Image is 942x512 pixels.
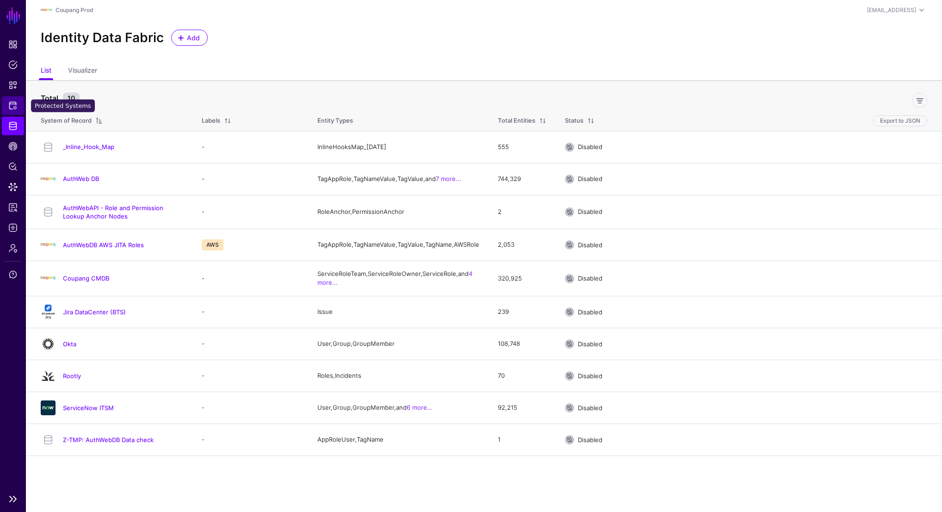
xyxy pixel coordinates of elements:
[489,328,556,360] td: 108,748
[308,296,489,328] td: Issue
[308,195,489,229] td: RoleAnchor, PermissionAnchor
[578,275,602,282] span: Disabled
[41,172,56,187] img: svg+xml;base64,PHN2ZyBpZD0iTG9nbyIgeG1sbnM9Imh0dHA6Ly93d3cudzMub3JnLzIwMDAvc3ZnIiB3aWR0aD0iMTIxLj...
[2,56,24,74] a: Policies
[63,404,114,412] a: ServiceNow ITSM
[2,35,24,54] a: Dashboard
[2,157,24,176] a: Policy Lens
[202,116,220,125] div: Labels
[31,100,95,112] div: Protected Systems
[41,305,56,319] img: svg+xml;base64,PHN2ZyB3aWR0aD0iMTQxIiBoZWlnaHQ9IjE2NCIgdmlld0JveD0iMCAwIDE0MSAxNjQiIGZpbGw9Im5vbm...
[308,328,489,360] td: User, Group, GroupMember
[578,404,602,411] span: Disabled
[2,239,24,257] a: Admin
[63,372,81,380] a: Rootly
[489,360,556,392] td: 70
[308,229,489,261] td: TagAppRole, TagNameValue, TagValue, TagName, AWSRole
[192,261,308,296] td: -
[489,392,556,424] td: 92,215
[2,198,24,217] a: Reports
[578,143,602,150] span: Disabled
[186,33,201,43] span: Add
[192,163,308,195] td: -
[41,337,56,351] img: svg+xml;base64,PHN2ZyB3aWR0aD0iNjQiIGhlaWdodD0iNjQiIHZpZXdCb3g9IjAgMCA2NCA2NCIgZmlsbD0ibm9uZSIgeG...
[2,96,24,115] a: Protected Systems
[578,340,602,347] span: Disabled
[2,219,24,237] a: Logs
[63,204,163,220] a: AuthWebAPI - Role and Permission Lookup Anchor Nodes
[578,208,602,215] span: Disabled
[489,131,556,163] td: 555
[192,392,308,424] td: -
[436,175,461,182] a: 7 more...
[56,6,93,13] a: Coupang Prod
[2,137,24,156] a: CAEP Hub
[308,261,489,296] td: ServiceRoleTeam, ServiceRoleOwner, ServiceRole, and
[308,163,489,195] td: TagAppRole, TagNameValue, TagValue, and
[498,116,535,125] div: Total Entities
[6,6,21,26] a: SGNL
[2,117,24,135] a: Identity Data Fabric
[8,60,18,69] span: Policies
[192,195,308,229] td: -
[489,424,556,456] td: 1
[68,62,97,80] a: Visualizer
[407,404,433,411] a: 6 more...
[63,275,109,282] a: Coupang CMDB
[2,76,24,94] a: Snippets
[8,142,18,151] span: CAEP Hub
[578,372,602,379] span: Disabled
[41,94,58,103] strong: Total
[202,239,223,250] span: AWS
[41,237,56,252] img: svg+xml;base64,PHN2ZyBpZD0iTG9nbyIgeG1sbnM9Imh0dHA6Ly93d3cudzMub3JnLzIwMDAvc3ZnIiB3aWR0aD0iMTIxLj...
[63,308,126,316] a: Jira DataCenter (BTS)
[578,308,602,315] span: Disabled
[63,340,76,348] a: Okta
[578,175,602,182] span: Disabled
[8,203,18,212] span: Reports
[308,360,489,392] td: Roles, Incidents
[192,360,308,392] td: -
[578,241,602,248] span: Disabled
[308,424,489,456] td: AppRoleUser, TagName
[41,368,56,383] img: svg+xml;base64,PHN2ZyB3aWR0aD0iMjQiIGhlaWdodD0iMjQiIHZpZXdCb3g9IjAgMCAyNCAyNCIgZmlsbD0ibm9uZSIgeG...
[63,175,99,182] a: AuthWeb DB
[489,229,556,261] td: 2,053
[867,6,916,14] div: [EMAIL_ADDRESS]
[489,261,556,296] td: 320,925
[63,436,154,443] a: Z-TMP: AuthWebDB Data check
[2,178,24,196] a: Data Lens
[565,116,583,125] div: Status
[308,131,489,163] td: InlineHooksMap_[DATE]
[41,116,92,125] div: System of Record
[192,424,308,456] td: -
[171,30,208,46] a: Add
[41,271,56,286] img: svg+xml;base64,PHN2ZyBpZD0iTG9nbyIgeG1sbnM9Imh0dHA6Ly93d3cudzMub3JnLzIwMDAvc3ZnIiB3aWR0aD0iMTIxLj...
[8,101,18,110] span: Protected Systems
[578,436,602,443] span: Disabled
[63,143,114,150] a: _Inline_Hook_Map
[192,131,308,163] td: -
[317,117,353,124] span: Entity Types
[192,328,308,360] td: -
[8,223,18,232] span: Logs
[489,296,556,328] td: 239
[308,392,489,424] td: User, Group, GroupMember, and
[8,162,18,171] span: Policy Lens
[41,62,51,80] a: List
[489,163,556,195] td: 744,329
[8,182,18,192] span: Data Lens
[63,241,144,249] a: AuthWebDB AWS JITA Roles
[63,93,80,104] small: 10
[192,296,308,328] td: -
[8,81,18,90] span: Snippets
[41,400,56,415] img: svg+xml;base64,PHN2ZyB3aWR0aD0iNjQiIGhlaWdodD0iNjQiIHZpZXdCb3g9IjAgMCA2NCA2NCIgZmlsbD0ibm9uZSIgeG...
[41,5,52,16] img: svg+xml;base64,PHN2ZyBpZD0iTG9nbyIgeG1sbnM9Imh0dHA6Ly93d3cudzMub3JnLzIwMDAvc3ZnIiB3aWR0aD0iMTIxLj...
[8,270,18,279] span: Support
[873,115,927,126] button: Export to JSON
[8,121,18,131] span: Identity Data Fabric
[8,244,18,253] span: Admin
[489,195,556,229] td: 2
[41,30,164,46] h2: Identity Data Fabric
[8,40,18,49] span: Dashboard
